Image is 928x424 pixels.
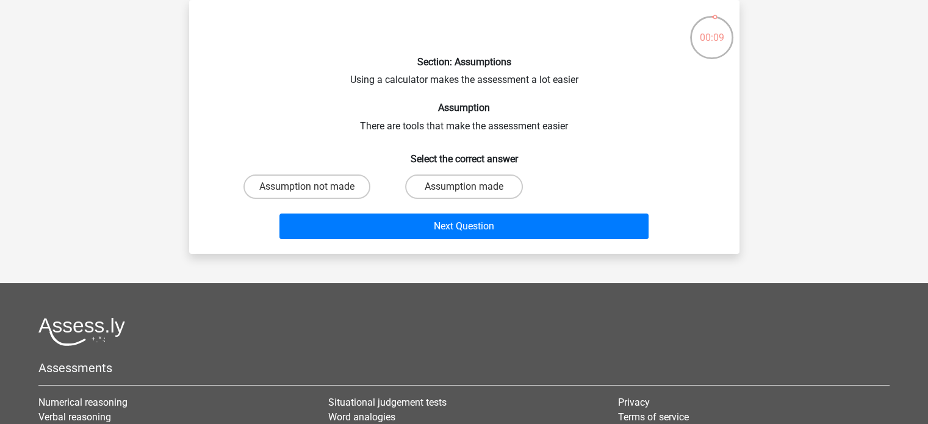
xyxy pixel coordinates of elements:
h5: Assessments [38,361,890,375]
a: Terms of service [618,411,689,423]
a: Situational judgement tests [328,397,447,408]
a: Verbal reasoning [38,411,111,423]
img: Assessly logo [38,317,125,346]
label: Assumption made [405,174,523,199]
h6: Select the correct answer [209,143,720,165]
label: Assumption not made [243,174,370,199]
button: Next Question [279,214,649,239]
a: Numerical reasoning [38,397,128,408]
div: Using a calculator makes the assessment a lot easier There are tools that make the assessment easier [194,10,735,244]
a: Privacy [618,397,650,408]
a: Word analogies [328,411,395,423]
h6: Section: Assumptions [209,56,720,68]
div: 00:09 [689,15,735,45]
h6: Assumption [209,102,720,113]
